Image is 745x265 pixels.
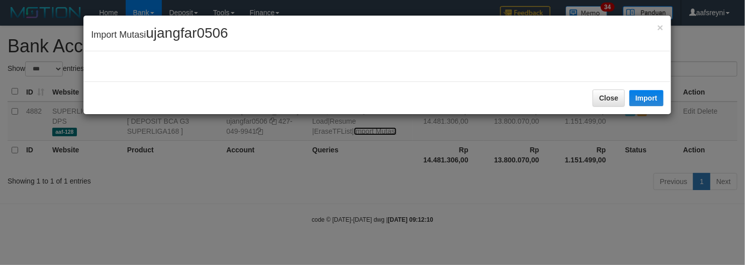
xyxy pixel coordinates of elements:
button: Close [657,22,663,33]
span: ujangfar0506 [146,25,228,41]
button: Import [629,90,664,106]
button: Close [593,90,625,107]
span: Import Mutasi [91,30,228,40]
span: × [657,22,663,33]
